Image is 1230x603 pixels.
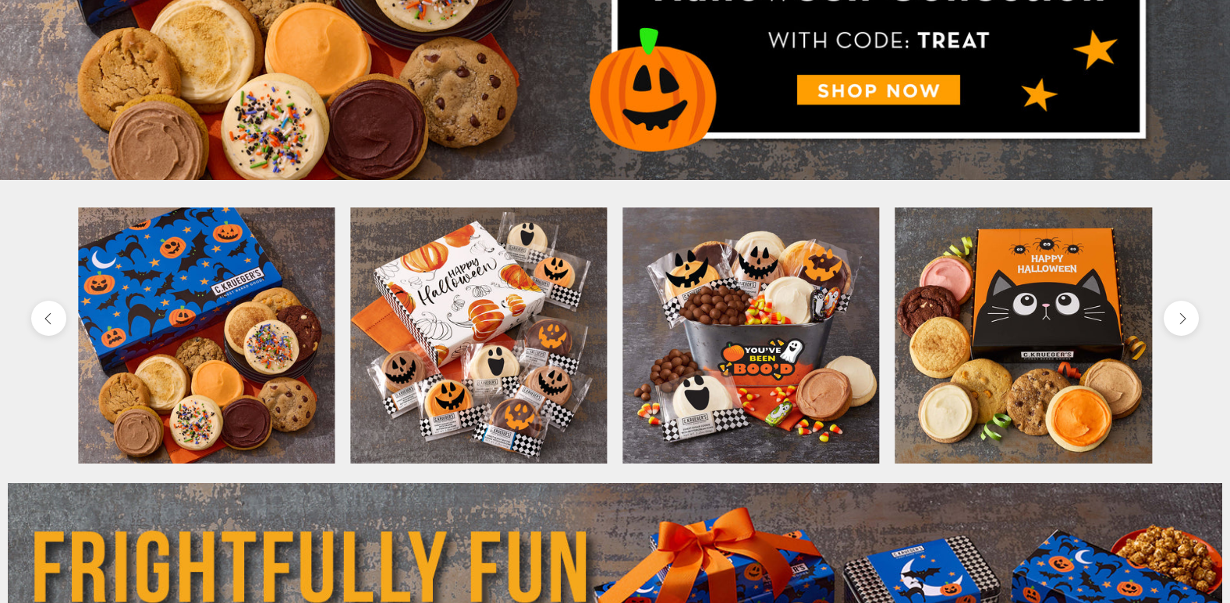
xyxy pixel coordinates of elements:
iframe: Sign Up via Text for Offers [12,544,161,591]
button: next [1164,301,1199,336]
img: Halloween Night Cookie Gift Boxes - Assorted Cookies [78,207,335,464]
img: You've Been Boo'd Gift Pail - Cookies and Snacks [623,207,880,464]
button: previous [31,301,66,336]
img: Happy Halloween Cookie Gift Box - Iced Cookies with Messages [350,207,607,464]
img: Halloween Scaredy Cat Bakery Gift Box - Assorted Cookies [895,207,1152,464]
